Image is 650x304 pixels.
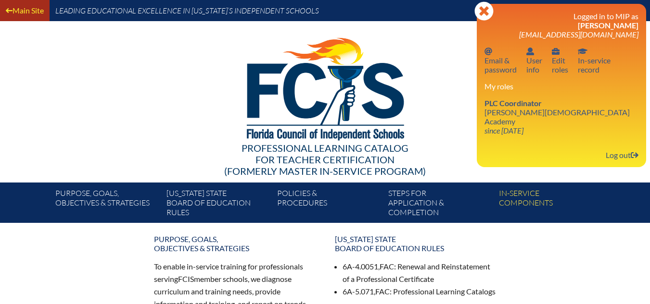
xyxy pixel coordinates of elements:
a: [US_STATE] StateBoard of Education rules [163,186,273,223]
li: 6A-5.071, : Professional Learning Catalogs [343,285,497,298]
svg: Email password [484,48,492,55]
a: PLC Coordinator [PERSON_NAME][DEMOGRAPHIC_DATA] Academy since [DATE] [481,97,642,137]
span: [PERSON_NAME] [578,21,638,30]
i: since [DATE] [484,126,523,135]
a: Email passwordEmail &password [481,45,521,76]
span: [EMAIL_ADDRESS][DOMAIN_NAME] [519,30,638,39]
a: User infoEditroles [548,45,572,76]
svg: In-service record [578,48,587,55]
span: FAC [375,287,390,296]
a: In-servicecomponents [495,186,606,223]
li: 6A-4.0051, : Renewal and Reinstatement of a Professional Certificate [343,260,497,285]
h3: Logged in to MIP as [484,12,638,39]
span: for Teacher Certification [255,154,395,165]
img: FCISlogo221.eps [226,21,424,152]
svg: Close [474,1,494,21]
svg: User info [552,48,560,55]
a: Log outLog out [602,148,642,161]
a: [US_STATE] StateBoard of Education rules [329,231,502,256]
h3: My roles [484,82,638,91]
a: Steps forapplication & completion [384,186,495,223]
span: PLC Coordinator [484,98,542,108]
a: Main Site [2,4,48,17]
a: Purpose, goals,objectives & strategies [51,186,162,223]
svg: Log out [631,151,638,159]
svg: User info [526,48,534,55]
a: Policies &Procedures [273,186,384,223]
a: User infoUserinfo [523,45,546,76]
span: FCIS [178,274,194,283]
a: Purpose, goals,objectives & strategies [148,231,321,256]
a: In-service recordIn-servicerecord [574,45,614,76]
span: FAC [380,262,394,271]
div: Professional Learning Catalog (formerly Master In-service Program) [48,142,602,177]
